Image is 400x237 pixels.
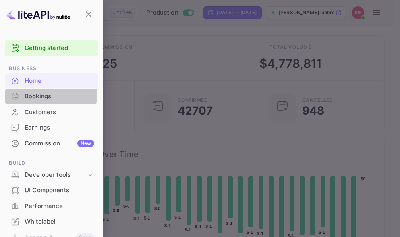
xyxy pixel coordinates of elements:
div: Earnings [25,123,94,132]
a: Getting started [25,44,94,53]
span: Build [5,159,98,168]
a: Bookings [5,89,98,103]
div: Performance [25,202,94,211]
div: Whitelabel [25,217,94,226]
div: UI Components [25,186,94,195]
div: Earnings [5,120,98,136]
a: Customers [5,105,98,119]
div: New [77,140,94,147]
div: Home [25,76,94,86]
a: CommissionNew [5,136,98,151]
div: Getting started [5,40,98,56]
div: Bookings [25,92,94,101]
a: Performance [5,199,98,213]
a: Whitelabel [5,214,98,229]
div: Developer tools [25,170,86,180]
div: Whitelabel [5,214,98,229]
div: Home [5,73,98,89]
a: UI Components [5,183,98,197]
div: Customers [25,108,94,117]
img: LiteAPI logo [6,8,70,21]
a: Earnings [5,120,98,135]
div: CommissionNew [5,136,98,151]
div: UI Components [5,183,98,198]
div: Developer tools [5,168,98,182]
a: Home [5,73,98,88]
span: Business [5,64,98,73]
div: Commission [25,139,94,148]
